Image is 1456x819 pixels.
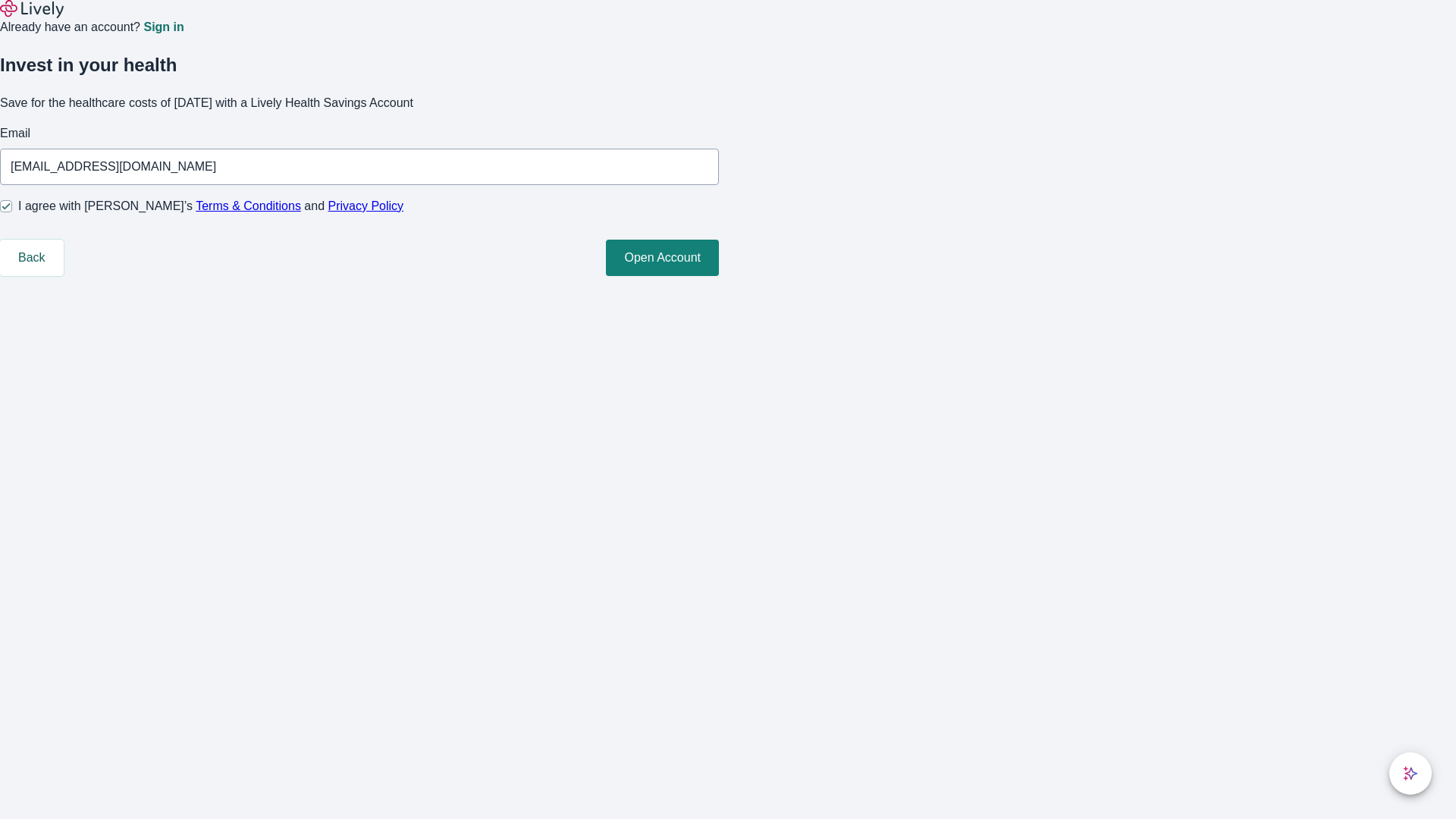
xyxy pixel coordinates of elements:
a: Terms & Conditions [196,199,301,212]
a: Privacy Policy [328,199,404,212]
button: chat [1389,752,1432,795]
span: I agree with [PERSON_NAME]’s and [18,197,403,215]
a: Sign in [143,21,184,33]
svg: Lively AI Assistant [1403,766,1418,781]
button: Open Account [606,240,719,276]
